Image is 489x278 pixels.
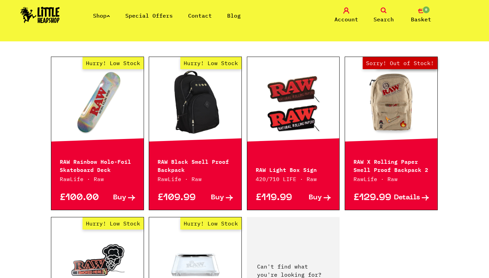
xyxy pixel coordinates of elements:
p: £129.99 [354,194,391,201]
a: Details [391,194,429,201]
a: Buy [195,194,233,201]
span: Hurry! Low Stock [180,57,241,69]
a: Special Offers [125,12,173,19]
span: Hurry! Low Stock [180,217,241,230]
span: Buy [113,194,126,201]
span: Buy [211,194,224,201]
p: £100.00 [60,194,97,201]
span: Hurry! Low Stock [83,217,144,230]
a: Hurry! Low Stock [149,69,241,137]
span: Sorry! Out of Stock! [363,57,437,69]
a: Blog [227,12,241,19]
p: RAW Light Box Sign [256,165,331,173]
span: Hurry! Low Stock [83,57,144,69]
span: 0 [422,6,430,14]
a: Search [367,7,401,23]
img: Little Head Shop Logo [20,7,60,23]
p: RawLife · Raw [354,175,429,183]
span: Buy [309,194,322,201]
a: Contact [188,12,212,19]
span: Search [374,15,394,23]
a: Shop [93,12,110,19]
a: Hurry! Low Stock [51,69,144,137]
p: RAW Rainbow Holo-Foil Skateboard Deck [60,157,135,173]
span: Account [334,15,358,23]
p: RAW X Rolling Paper Smell Proof Backpack 2 [354,157,429,173]
p: RawLife · Raw [60,175,135,183]
p: 420/710 LIFE · Raw [256,175,331,183]
span: Details [394,194,420,201]
span: Basket [411,15,431,23]
p: £109.99 [158,194,195,201]
a: Out of Stock Hurry! Low Stock Sorry! Out of Stock! [345,69,437,137]
p: RAW Black Smell Proof Backpack [158,157,233,173]
a: 0 Basket [404,7,438,23]
p: RawLife · Raw [158,175,233,183]
a: Buy [97,194,135,201]
a: Buy [293,194,331,201]
p: £119.99 [256,194,293,201]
